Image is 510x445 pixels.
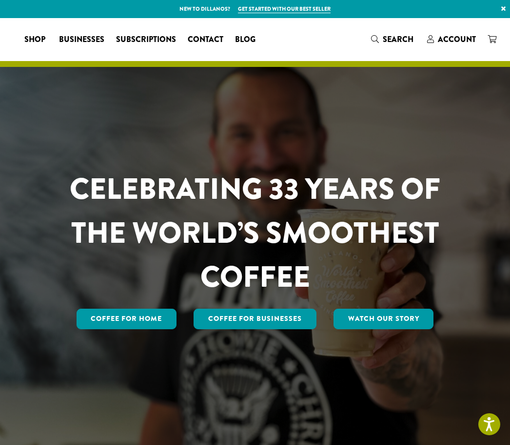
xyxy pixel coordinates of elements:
[116,34,176,46] span: Subscriptions
[19,32,53,47] a: Shop
[235,34,255,46] span: Blog
[77,309,177,329] a: Coffee for Home
[438,34,476,45] span: Account
[333,309,434,329] a: Watch Our Story
[238,5,331,13] a: Get started with our best seller
[24,34,45,46] span: Shop
[194,309,316,329] a: Coffee For Businesses
[365,31,421,47] a: Search
[188,34,223,46] span: Contact
[383,34,413,45] span: Search
[59,34,104,46] span: Businesses
[69,167,441,299] h1: CELEBRATING 33 YEARS OF THE WORLD’S SMOOTHEST COFFEE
